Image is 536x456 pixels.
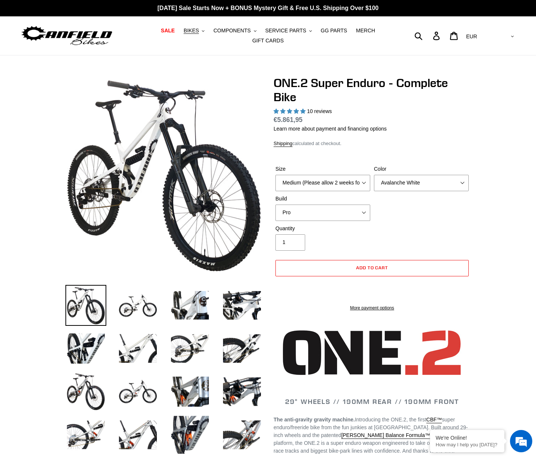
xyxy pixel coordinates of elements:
[275,280,469,296] iframe: PayPal-paypal
[117,285,158,326] img: Load image into Gallery viewer, ONE.2 Super Enduro - Complete Bike
[274,141,293,147] a: Shipping
[169,328,210,369] img: Load image into Gallery viewer, ONE.2 Super Enduro - Complete Bike
[169,285,210,326] img: Load image into Gallery viewer, ONE.2 Super Enduro - Complete Bike
[285,397,459,406] span: 29" WHEELS // 190MM REAR // 190MM FRONT
[65,328,106,369] img: Load image into Gallery viewer, ONE.2 Super Enduro - Complete Bike
[275,195,370,203] label: Build
[265,28,306,34] span: SERVICE PARTS
[426,417,442,423] a: CBF™
[213,28,251,34] span: COMPONENTS
[419,28,437,44] input: Search
[274,417,468,438] span: super enduro/freeride bike from the fun junkies at [GEOGRAPHIC_DATA]. Built around 29-inch wheels...
[65,414,106,455] img: Load image into Gallery viewer, ONE.2 Super Enduro - Complete Bike
[307,108,332,114] span: 10 reviews
[222,414,262,455] img: Load image into Gallery viewer, ONE.2 Super Enduro - Complete Bike
[436,435,499,441] div: We're Online!
[169,371,210,412] img: Load image into Gallery viewer, ONE.2 Super Enduro - Complete Bike
[275,165,370,173] label: Size
[184,28,199,34] span: BIKES
[321,28,347,34] span: GG PARTS
[274,76,471,105] h1: ONE.2 Super Enduro - Complete Bike
[341,432,430,439] a: [PERSON_NAME] Balance Formula™
[157,26,178,36] a: SALE
[117,414,158,455] img: Load image into Gallery viewer, ONE.2 Super Enduro - Complete Bike
[317,26,351,36] a: GG PARTS
[161,28,175,34] span: SALE
[275,260,469,276] button: Add to cart
[352,26,379,36] a: MERCH
[274,108,307,114] span: 5.00 stars
[274,417,355,423] strong: The anti-gravity gravity machine.
[274,126,387,132] a: Learn more about payment and financing options
[67,77,261,272] img: ONE.2 Super Enduro - Complete Bike
[65,285,106,326] img: Load image into Gallery viewer, ONE.2 Super Enduro - Complete Bike
[261,26,315,36] button: SERVICE PARTS
[65,371,106,412] img: Load image into Gallery viewer, ONE.2 Super Enduro - Complete Bike
[275,225,370,232] label: Quantity
[275,305,469,311] a: More payment options
[20,24,113,48] img: Canfield Bikes
[355,417,426,423] span: Introducing the ONE.2, the first
[222,285,262,326] img: Load image into Gallery viewer, ONE.2 Super Enduro - Complete Bike
[117,371,158,412] img: Load image into Gallery viewer, ONE.2 Super Enduro - Complete Bike
[374,165,469,173] label: Color
[252,38,284,44] span: GIFT CARDS
[117,328,158,369] img: Load image into Gallery viewer, ONE.2 Super Enduro - Complete Bike
[436,442,499,447] p: How may I help you today?
[274,140,471,147] div: calculated at checkout.
[180,26,208,36] button: BIKES
[356,28,375,34] span: MERCH
[169,414,210,455] img: Load image into Gallery viewer, ONE.2 Super Enduro - Complete Bike
[356,265,388,270] span: Add to cart
[222,328,262,369] img: Load image into Gallery viewer, ONE.2 Super Enduro - Complete Bike
[274,116,303,123] span: €5.861,95
[249,36,288,46] a: GIFT CARDS
[222,371,262,412] img: Load image into Gallery viewer, ONE.2 Super Enduro - Complete Bike
[210,26,260,36] button: COMPONENTS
